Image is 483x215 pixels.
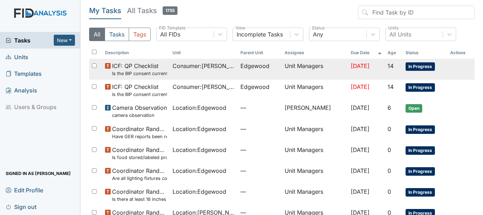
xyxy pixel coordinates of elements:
th: Toggle SortBy [385,47,403,59]
h5: My Tasks [89,6,121,16]
span: [DATE] [351,167,369,174]
span: In Progress [406,83,435,92]
span: 0 [388,146,391,153]
small: camera observation [112,112,167,119]
small: Is the BIP consent current? (document the date, BIP number in the comment section) [112,70,167,77]
span: In Progress [406,125,435,134]
span: — [240,103,279,112]
span: Signed in as [PERSON_NAME] [6,168,71,179]
div: Incomplete Tasks [237,30,283,39]
span: — [240,125,279,133]
td: [PERSON_NAME] [282,101,348,121]
span: Edgewood [240,83,269,91]
span: 0 [388,125,391,132]
span: [DATE] [351,83,369,90]
span: ICF: QP Checklist Is the BIP consent current? (document the date, BIP number in the comment section) [112,83,167,98]
span: Sign out [6,201,36,212]
span: In Progress [406,146,435,155]
span: — [240,146,279,154]
td: Unit Managers [282,164,348,185]
span: Analysis [6,85,37,96]
span: — [240,166,279,175]
span: Units [6,51,28,62]
small: Is food stored/labeled properly? [112,154,167,161]
span: Coordinator Random Have GER reports been reviewed by managers within 72 hours of occurrence? [112,125,167,140]
span: [DATE] [351,104,369,111]
span: In Progress [406,62,435,71]
div: All Units [389,30,411,39]
span: — [240,187,279,196]
div: Any [313,30,323,39]
span: Templates [6,68,42,79]
small: Are all lighting fixtures covered and free of debris? [112,175,167,182]
span: Coordinator Random Are all lighting fixtures covered and free of debris? [112,166,167,182]
a: Tasks [6,36,54,45]
td: Unit Managers [282,122,348,143]
th: Toggle SortBy [102,47,170,59]
th: Toggle SortBy [403,47,447,59]
th: Assignee [282,47,348,59]
span: Location : Edgewood [173,146,226,154]
th: Actions [447,47,475,59]
span: 6 [388,104,391,111]
th: Toggle SortBy [238,47,282,59]
span: Coordinator Random Is food stored/labeled properly? [112,146,167,161]
button: New [54,35,75,46]
span: 0 [388,188,391,195]
span: Location : Edgewood [173,166,226,175]
h5: All Tasks [127,6,178,16]
th: Toggle SortBy [348,47,384,59]
span: [DATE] [351,188,369,195]
span: In Progress [406,188,435,197]
span: 0 [388,167,391,174]
input: Toggle All Rows Selected [92,50,97,54]
td: Unit Managers [282,185,348,205]
td: Unit Managers [282,143,348,164]
span: Edgewood [240,62,269,70]
div: Type filter [89,28,151,41]
span: 1755 [163,6,178,15]
span: Coordinator Random Is there at least 18 inches of space between items stored in closets and sprin... [112,187,167,203]
span: Location : Edgewood [173,125,226,133]
span: ICF: QP Checklist Is the BIP consent current? (document the date, BIP number in the comment section) [112,62,167,77]
span: Consumer : [PERSON_NAME] [173,62,235,70]
span: Location : Edgewood [173,103,226,112]
td: Unit Managers [282,80,348,101]
th: Toggle SortBy [170,47,238,59]
button: Tasks [105,28,129,41]
small: Is the BIP consent current? (document the date, BIP number in the comment section) [112,91,167,98]
span: 14 [388,83,394,90]
span: [DATE] [351,146,369,153]
div: All FIDs [160,30,180,39]
input: Find Task by ID [358,6,475,19]
span: In Progress [406,167,435,176]
span: Consumer : [PERSON_NAME] [173,83,235,91]
span: Camera Observation camera observation [112,103,167,119]
td: Unit Managers [282,59,348,80]
span: Edit Profile [6,185,43,196]
span: Location : Edgewood [173,187,226,196]
small: Have GER reports been reviewed by managers within 72 hours of occurrence? [112,133,167,140]
span: [DATE] [351,125,369,132]
button: Tags [129,28,151,41]
span: Open [406,104,422,113]
button: All [89,28,105,41]
span: 14 [388,62,394,69]
span: [DATE] [351,62,369,69]
small: Is there at least 18 inches of space between items stored in closets and sprinkler heads? [112,196,167,203]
